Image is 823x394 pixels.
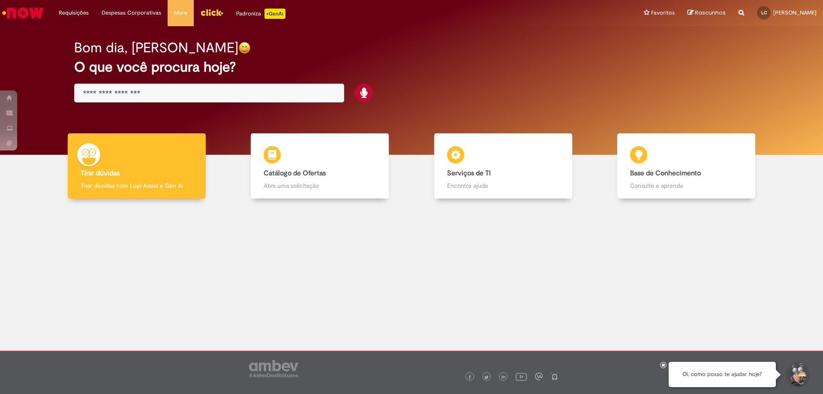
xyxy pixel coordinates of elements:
b: Base de Conhecimento [630,169,701,177]
p: +GenAi [264,9,285,19]
p: Consulte e aprenda [630,181,742,190]
a: Rascunhos [688,9,726,17]
div: Padroniza [236,9,285,19]
a: Serviços de TI Encontre ajuda [411,133,595,199]
span: Favoritos [651,9,675,17]
img: logo_footer_linkedin.png [502,375,506,380]
h2: O que você procura hoje? [74,60,749,75]
h2: Bom dia, [PERSON_NAME] [74,40,238,55]
img: ServiceNow [1,4,45,21]
p: Encontre ajuda [447,181,559,190]
img: logo_footer_naosei.png [551,373,559,380]
span: [PERSON_NAME] [773,9,817,16]
a: Catálogo de Ofertas Abra uma solicitação [228,133,412,199]
img: logo_footer_youtube.png [516,371,527,382]
img: logo_footer_twitter.png [484,375,489,379]
span: Despesas Corporativas [102,9,161,17]
span: Rascunhos [695,9,726,17]
button: Iniciar Conversa de Suporte [784,362,810,388]
img: happy-face.png [238,42,251,54]
a: Base de Conhecimento Consulte e aprenda [595,133,778,199]
b: Tirar dúvidas [81,169,120,177]
img: logo_footer_facebook.png [468,375,472,379]
b: Serviços de TI [447,169,491,177]
b: Catálogo de Ofertas [264,169,326,177]
p: Tirar dúvidas com Lupi Assist e Gen Ai [81,181,193,190]
img: logo_footer_ambev_rotulo_gray.png [249,360,298,377]
img: logo_footer_workplace.png [535,373,543,380]
div: Oi, como posso te ajudar hoje? [669,362,776,387]
span: Requisições [59,9,89,17]
p: Abra uma solicitação [264,181,376,190]
img: click_logo_yellow_360x200.png [200,6,223,19]
a: Tirar dúvidas Tirar dúvidas com Lupi Assist e Gen Ai [45,133,228,199]
span: LC [761,10,767,15]
span: More [174,9,187,17]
